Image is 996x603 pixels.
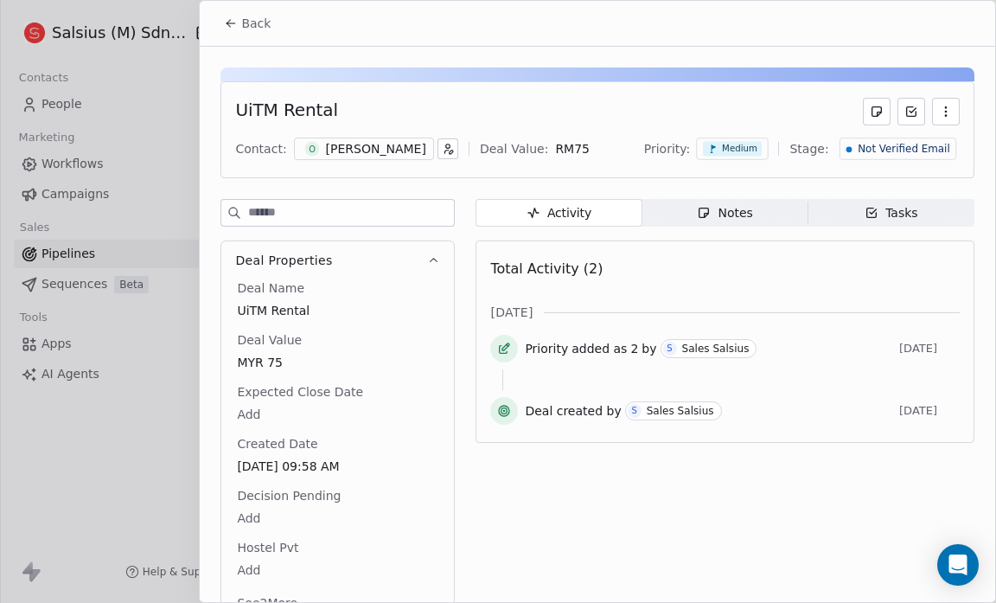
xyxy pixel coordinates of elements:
[235,140,286,157] div: Contact:
[237,561,438,579] span: Add
[237,302,438,319] span: UiTM Rental
[490,260,603,277] span: Total Activity (2)
[237,354,438,371] span: MYR 75
[214,8,281,39] button: Back
[697,204,752,222] div: Notes
[682,343,750,355] div: Sales Salsius
[221,241,454,279] button: Deal Properties
[630,340,638,357] span: 2
[326,140,426,157] div: [PERSON_NAME]
[899,404,960,418] span: [DATE]
[233,331,305,349] span: Deal Value
[241,15,271,32] span: Back
[237,406,438,423] span: Add
[667,342,672,356] div: S
[480,140,548,157] div: Deal Value:
[233,383,367,401] span: Expected Close Date
[644,140,691,157] span: Priority:
[235,252,332,269] span: Deal Properties
[233,435,321,452] span: Created Date
[525,340,568,357] span: Priority
[233,539,302,556] span: Hostel Pvt
[233,487,344,504] span: Decision Pending
[571,340,627,357] span: added as
[237,458,438,475] span: [DATE] 09:58 AM
[304,142,319,157] span: O
[525,402,621,420] span: Deal created by
[490,304,533,321] span: [DATE]
[233,279,308,297] span: Deal Name
[858,142,950,157] span: Not Verified Email
[865,204,918,222] div: Tasks
[722,143,757,155] span: Medium
[899,342,960,356] span: [DATE]
[631,404,636,418] div: S
[789,140,828,157] span: Stage:
[647,405,714,417] div: Sales Salsius
[642,340,656,357] span: by
[235,98,338,125] div: UiTM Rental
[555,142,590,156] span: RM 75
[237,510,438,527] span: Add
[937,544,979,586] div: Open Intercom Messenger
